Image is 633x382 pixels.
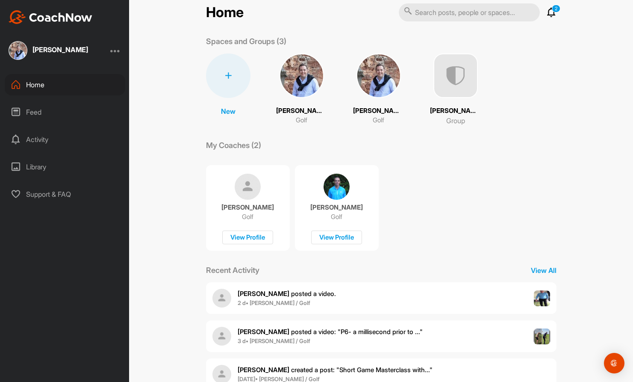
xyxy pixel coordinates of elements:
p: New [221,106,236,116]
p: 2 [552,5,560,12]
p: Golf [331,213,342,221]
p: View All [531,265,556,275]
img: square_a1056405f7be15e58d138c0fe0eb79bc.jpg [9,41,27,60]
div: Feed [5,101,125,123]
a: [PERSON_NAME]Group [430,53,481,126]
div: Open Intercom Messenger [604,353,624,373]
h2: Home [206,4,244,21]
div: View Profile [311,231,362,245]
p: [PERSON_NAME] [310,203,363,212]
p: [PERSON_NAME] [221,203,274,212]
p: Golf [373,115,384,125]
div: [PERSON_NAME] [32,46,88,53]
b: 3 d • [PERSON_NAME] / Golf [238,338,310,344]
div: Activity [5,129,125,150]
span: posted a video : " P6- a millisecond prior to ... " [238,328,423,336]
p: [PERSON_NAME] [276,106,327,116]
p: My Coaches (2) [206,139,261,151]
b: [PERSON_NAME] [238,328,289,336]
div: Support & FAQ [5,184,125,205]
div: Home [5,74,125,95]
img: square_a1056405f7be15e58d138c0fe0eb79bc.jpg [356,53,401,98]
b: 2 d • [PERSON_NAME] / Golf [238,299,310,306]
p: Golf [296,115,307,125]
div: View Profile [222,231,273,245]
img: uAAAAAElFTkSuQmCC [433,53,478,98]
p: Spaces and Groups (3) [206,36,286,47]
span: posted a video . [238,290,336,298]
a: [PERSON_NAME], [PERSON_NAME]Golf [353,53,404,126]
b: [PERSON_NAME] [238,290,289,298]
img: post image [534,290,550,307]
img: user avatar [212,327,231,346]
p: Recent Activity [206,264,259,276]
span: created a post : "Short Game Masterclass with..." [238,366,433,374]
input: Search posts, people or spaces... [399,3,540,21]
img: coach avatar [235,174,261,200]
img: post image [534,329,550,345]
p: Group [446,115,465,126]
a: [PERSON_NAME]Golf [276,53,327,126]
p: [PERSON_NAME] [430,106,481,116]
div: Library [5,156,125,178]
img: square_a1056405f7be15e58d138c0fe0eb79bc.jpg [280,53,324,98]
b: [PERSON_NAME] [238,366,289,374]
p: Golf [242,213,253,221]
img: coach avatar [324,174,350,200]
img: user avatar [212,289,231,308]
img: CoachNow [9,10,92,24]
p: [PERSON_NAME], [PERSON_NAME] [353,106,404,116]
